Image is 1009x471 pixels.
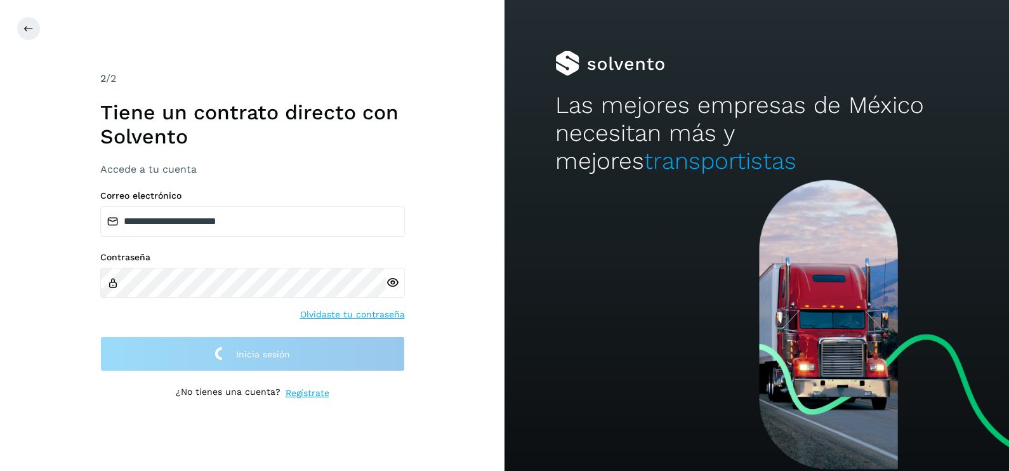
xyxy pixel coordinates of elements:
[300,308,405,321] a: Olvidaste tu contraseña
[236,350,290,359] span: Inicia sesión
[100,72,106,84] span: 2
[100,100,405,149] h1: Tiene un contrato directo con Solvento
[286,387,329,400] a: Regístrate
[100,252,405,263] label: Contraseña
[100,190,405,201] label: Correo electrónico
[100,163,405,175] h3: Accede a tu cuenta
[555,91,959,176] h2: Las mejores empresas de México necesitan más y mejores
[176,387,280,400] p: ¿No tienes una cuenta?
[100,71,405,86] div: /2
[644,147,796,175] span: transportistas
[100,336,405,371] button: Inicia sesión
